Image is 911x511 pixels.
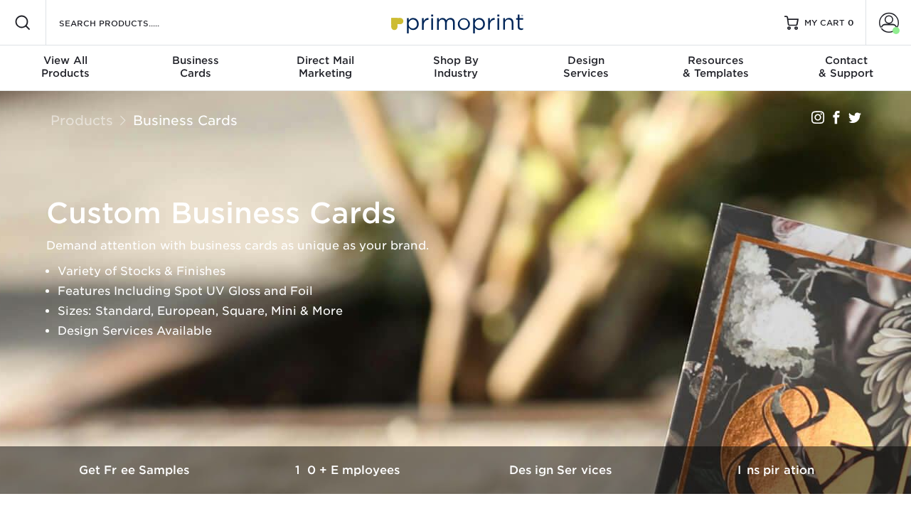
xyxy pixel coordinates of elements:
[781,54,911,80] div: & Support
[133,112,238,128] a: Business Cards
[781,45,911,91] a: Contact& Support
[58,321,878,341] li: Design Services Available
[46,236,878,256] p: Demand attention with business cards as unique as your brand.
[521,45,651,91] a: DesignServices
[456,446,669,494] a: Design Services
[58,301,878,321] li: Sizes: Standard, European, Square, Mini & More
[781,54,911,67] span: Contact
[58,281,878,301] li: Features Including Spot UV Gloss and Foil
[390,54,521,67] span: Shop By
[29,446,243,494] a: Get Free Samples
[848,18,854,28] span: 0
[390,45,521,91] a: Shop ByIndustry
[46,196,878,230] h1: Custom Business Cards
[130,54,260,80] div: Cards
[58,14,196,31] input: SEARCH PRODUCTS.....
[390,54,521,80] div: Industry
[58,262,878,281] li: Variety of Stocks & Finishes
[385,7,527,38] img: Primoprint
[50,112,113,128] a: Products
[521,54,651,67] span: Design
[669,463,883,477] h3: Inspiration
[130,45,260,91] a: BusinessCards
[29,463,243,477] h3: Get Free Samples
[243,446,456,494] a: 10+ Employees
[456,463,669,477] h3: Design Services
[243,463,456,477] h3: 10+ Employees
[130,54,260,67] span: Business
[521,54,651,80] div: Services
[651,54,781,80] div: & Templates
[804,17,845,29] span: MY CART
[651,45,781,91] a: Resources& Templates
[669,446,883,494] a: Inspiration
[651,54,781,67] span: Resources
[260,45,390,91] a: Direct MailMarketing
[260,54,390,67] span: Direct Mail
[260,54,390,80] div: Marketing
